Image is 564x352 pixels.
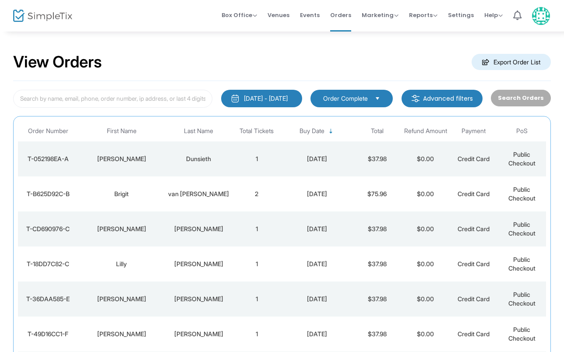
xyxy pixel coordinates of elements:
[233,211,281,246] td: 1
[458,225,490,232] span: Credit Card
[508,151,536,167] span: Public Checkout
[300,4,320,26] span: Events
[458,330,490,338] span: Credit Card
[402,246,450,282] td: $0.00
[233,317,281,352] td: 1
[462,127,486,135] span: Payment
[323,94,368,103] span: Order Complete
[402,176,450,211] td: $0.00
[20,190,76,198] div: T-B625D92C-B
[508,186,536,202] span: Public Checkout
[508,221,536,237] span: Public Checkout
[283,155,351,163] div: 8/21/2025
[283,225,351,233] div: 8/21/2025
[233,246,281,282] td: 1
[402,90,483,107] m-button: Advanced filters
[458,155,490,162] span: Credit Card
[516,127,528,135] span: PoS
[107,127,137,135] span: First Name
[20,260,76,268] div: T-18DD7C82-C
[353,211,401,246] td: $37.98
[268,4,289,26] span: Venues
[231,94,240,103] img: monthly
[222,11,257,19] span: Box Office
[402,141,450,176] td: $0.00
[362,11,398,19] span: Marketing
[233,176,281,211] td: 2
[167,190,230,198] div: van Gemeren
[13,90,212,108] input: Search by name, email, phone, order number, ip address, or last 4 digits of card
[300,127,324,135] span: Buy Date
[411,94,420,103] img: filter
[353,246,401,282] td: $37.98
[167,295,230,303] div: Benson
[353,121,401,141] th: Total
[508,326,536,342] span: Public Checkout
[233,141,281,176] td: 1
[472,54,551,70] m-button: Export Order List
[81,330,163,338] div: Meghan
[353,317,401,352] td: $37.98
[508,291,536,307] span: Public Checkout
[81,225,163,233] div: Hayden
[283,295,351,303] div: 8/20/2025
[330,4,351,26] span: Orders
[184,127,213,135] span: Last Name
[508,256,536,272] span: Public Checkout
[458,190,490,197] span: Credit Card
[283,260,351,268] div: 8/21/2025
[484,11,503,19] span: Help
[283,190,351,198] div: 8/21/2025
[81,260,163,268] div: Lilly
[353,176,401,211] td: $75.96
[20,225,76,233] div: T-CD690976-C
[402,121,450,141] th: Refund Amount
[167,260,230,268] div: Keefe-Powers
[13,53,102,72] h2: View Orders
[167,330,230,338] div: Fisher
[233,282,281,317] td: 1
[353,282,401,317] td: $37.98
[81,190,163,198] div: Brigit
[233,121,281,141] th: Total Tickets
[81,155,163,163] div: Isabella
[167,155,230,163] div: Dunsieth
[409,11,437,19] span: Reports
[221,90,302,107] button: [DATE] - [DATE]
[402,211,450,246] td: $0.00
[81,295,163,303] div: Bridget
[458,260,490,268] span: Credit Card
[402,317,450,352] td: $0.00
[167,225,230,233] div: Morrissey
[448,4,474,26] span: Settings
[458,295,490,303] span: Credit Card
[20,295,76,303] div: T-36DAA585-E
[328,128,335,135] span: Sortable
[244,94,288,103] div: [DATE] - [DATE]
[20,330,76,338] div: T-49D16CC1-F
[283,330,351,338] div: 8/20/2025
[371,94,384,103] button: Select
[28,127,68,135] span: Order Number
[402,282,450,317] td: $0.00
[20,155,76,163] div: T-052198EA-A
[353,141,401,176] td: $37.98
